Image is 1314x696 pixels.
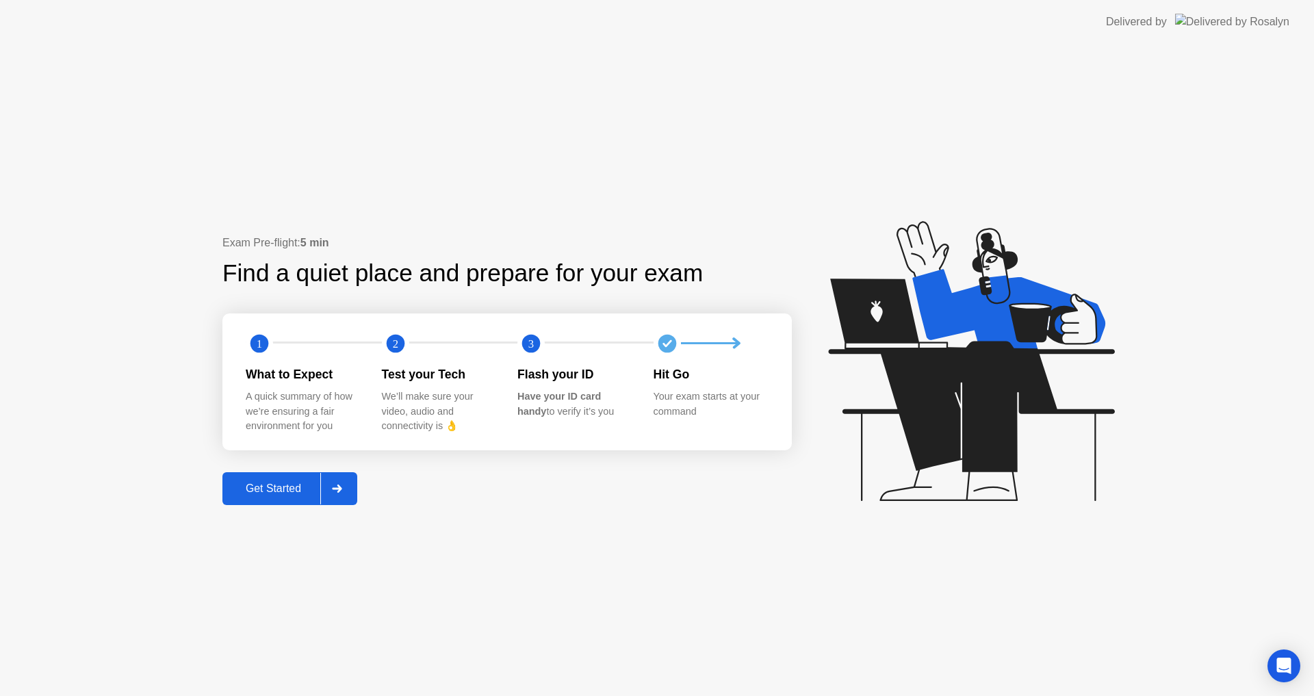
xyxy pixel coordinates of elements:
div: to verify it’s you [517,389,632,419]
b: Have your ID card handy [517,391,601,417]
text: 3 [528,337,534,350]
div: Your exam starts at your command [654,389,768,419]
div: Open Intercom Messenger [1267,649,1300,682]
img: Delivered by Rosalyn [1175,14,1289,29]
div: What to Expect [246,365,360,383]
div: Hit Go [654,365,768,383]
div: A quick summary of how we’re ensuring a fair environment for you [246,389,360,434]
text: 2 [392,337,398,350]
div: Delivered by [1106,14,1167,30]
div: Test your Tech [382,365,496,383]
div: Exam Pre-flight: [222,235,792,251]
div: Flash your ID [517,365,632,383]
text: 1 [257,337,262,350]
div: Get Started [227,482,320,495]
div: Find a quiet place and prepare for your exam [222,255,705,292]
button: Get Started [222,472,357,505]
b: 5 min [300,237,329,248]
div: We’ll make sure your video, audio and connectivity is 👌 [382,389,496,434]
